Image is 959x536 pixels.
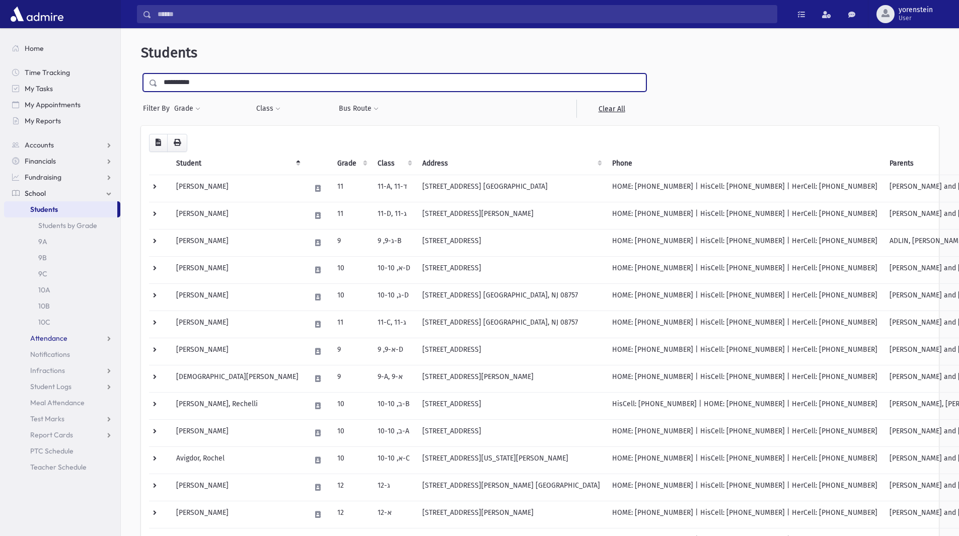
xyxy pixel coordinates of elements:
span: Students [30,205,58,214]
td: [PERSON_NAME] [170,419,305,446]
span: Home [25,44,44,53]
span: Infractions [30,366,65,375]
span: PTC Schedule [30,446,73,455]
td: [PERSON_NAME] [170,311,305,338]
button: Class [256,100,281,118]
td: [STREET_ADDRESS] [416,229,606,256]
td: 9-A, א-9 [372,365,416,392]
td: [STREET_ADDRESS] [GEOGRAPHIC_DATA] [416,175,606,202]
a: Students [4,201,117,217]
td: [STREET_ADDRESS] [416,338,606,365]
td: HOME: [PHONE_NUMBER] | HisCell: [PHONE_NUMBER] | HerCell: [PHONE_NUMBER] [606,256,883,283]
td: 12-א [372,501,416,528]
input: Search [152,5,777,23]
td: [STREET_ADDRESS][US_STATE][PERSON_NAME] [416,446,606,474]
td: HOME: [PHONE_NUMBER] | HisCell: [PHONE_NUMBER] | HerCell: [PHONE_NUMBER] [606,501,883,528]
td: [PERSON_NAME] [170,229,305,256]
span: User [899,14,933,22]
td: 11-A, 11-ד [372,175,416,202]
td: [DEMOGRAPHIC_DATA][PERSON_NAME] [170,365,305,392]
a: 9B [4,250,120,266]
span: Time Tracking [25,68,70,77]
a: Test Marks [4,411,120,427]
td: [STREET_ADDRESS][PERSON_NAME] [416,365,606,392]
a: My Tasks [4,81,120,97]
td: Avigdor, Rochel [170,446,305,474]
td: 11 [331,175,372,202]
td: 10 [331,256,372,283]
td: 10-א, 10-C [372,446,416,474]
button: CSV [149,134,168,152]
td: HOME: [PHONE_NUMBER] | HisCell: [PHONE_NUMBER] | HerCell: [PHONE_NUMBER] [606,283,883,311]
th: Grade: activate to sort column ascending [331,152,372,175]
td: 10-ב, 10-A [372,419,416,446]
a: Teacher Schedule [4,459,120,475]
td: 10 [331,283,372,311]
td: [PERSON_NAME] [170,256,305,283]
td: 12 [331,474,372,501]
span: Notifications [30,350,70,359]
td: HOME: [PHONE_NUMBER] | HisCell: [PHONE_NUMBER] | HerCell: [PHONE_NUMBER] [606,229,883,256]
a: Student Logs [4,378,120,395]
span: Fundraising [25,173,61,182]
a: Financials [4,153,120,169]
td: 10 [331,419,372,446]
td: 9 [331,229,372,256]
td: 11-C, 11-ג [372,311,416,338]
span: My Tasks [25,84,53,93]
td: ג-9, 9-B [372,229,416,256]
td: א-9, 9-D [372,338,416,365]
td: [STREET_ADDRESS] [GEOGRAPHIC_DATA], NJ 08757 [416,311,606,338]
td: [PERSON_NAME] [170,501,305,528]
td: 10-א, 10-D [372,256,416,283]
span: Teacher Schedule [30,463,87,472]
td: HOME: [PHONE_NUMBER] | HisCell: [PHONE_NUMBER] | HerCell: [PHONE_NUMBER] [606,446,883,474]
td: HOME: [PHONE_NUMBER] | HisCell: [PHONE_NUMBER] | HerCell: [PHONE_NUMBER] [606,365,883,392]
a: Accounts [4,137,120,153]
td: 11 [331,202,372,229]
a: My Appointments [4,97,120,113]
button: Grade [174,100,201,118]
th: Phone [606,152,883,175]
td: [STREET_ADDRESS][PERSON_NAME] [416,501,606,528]
td: [PERSON_NAME] [170,202,305,229]
td: 12 [331,501,372,528]
span: Meal Attendance [30,398,85,407]
th: Student: activate to sort column descending [170,152,305,175]
span: Financials [25,157,56,166]
td: [STREET_ADDRESS][PERSON_NAME] [GEOGRAPHIC_DATA] [416,474,606,501]
td: [PERSON_NAME] [170,283,305,311]
button: Bus Route [338,100,379,118]
td: HOME: [PHONE_NUMBER] | HisCell: [PHONE_NUMBER] | HerCell: [PHONE_NUMBER] [606,311,883,338]
span: Accounts [25,140,54,149]
td: 10 [331,392,372,419]
a: Home [4,40,120,56]
td: [STREET_ADDRESS] [GEOGRAPHIC_DATA], NJ 08757 [416,283,606,311]
span: School [25,189,46,198]
td: HOME: [PHONE_NUMBER] | HisCell: [PHONE_NUMBER] | HerCell: [PHONE_NUMBER] [606,474,883,501]
span: Report Cards [30,430,73,439]
span: My Reports [25,116,61,125]
td: [STREET_ADDRESS] [416,419,606,446]
th: Address: activate to sort column ascending [416,152,606,175]
span: Student Logs [30,382,71,391]
span: Students [141,44,197,61]
a: School [4,185,120,201]
td: [PERSON_NAME] [170,338,305,365]
a: Notifications [4,346,120,362]
td: HOME: [PHONE_NUMBER] | HisCell: [PHONE_NUMBER] | HerCell: [PHONE_NUMBER] [606,419,883,446]
a: Fundraising [4,169,120,185]
a: Clear All [576,100,646,118]
span: Attendance [30,334,67,343]
span: yorenstein [899,6,933,14]
a: Attendance [4,330,120,346]
td: [STREET_ADDRESS] [416,392,606,419]
a: 10A [4,282,120,298]
td: [PERSON_NAME] [170,474,305,501]
a: Time Tracking [4,64,120,81]
a: Meal Attendance [4,395,120,411]
td: 11-D, 11-ג [372,202,416,229]
a: Infractions [4,362,120,378]
img: AdmirePro [8,4,66,24]
td: HisCell: [PHONE_NUMBER] | HOME: [PHONE_NUMBER] | HerCell: [PHONE_NUMBER] [606,392,883,419]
